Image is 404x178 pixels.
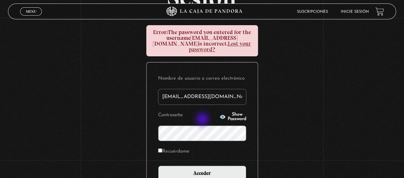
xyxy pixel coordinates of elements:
label: Nombre de usuario o correo electrónico [158,74,246,84]
strong: Error: [153,29,168,36]
div: The password you entered for the username is incorrect. [146,25,258,56]
span: Menu [26,10,36,13]
span: Show Password [228,112,246,121]
span: Cerrar [24,15,39,19]
label: Contraseña [158,110,218,120]
a: View your shopping cart [375,7,384,16]
label: Recuérdame [158,147,189,157]
a: Inicie sesión [341,10,369,14]
button: Show Password [219,112,246,121]
input: Recuérdame [158,148,162,153]
a: Suscripciones [297,10,328,14]
strong: [EMAIL_ADDRESS][DOMAIN_NAME] [153,34,238,47]
a: Lost your password? [189,40,251,53]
